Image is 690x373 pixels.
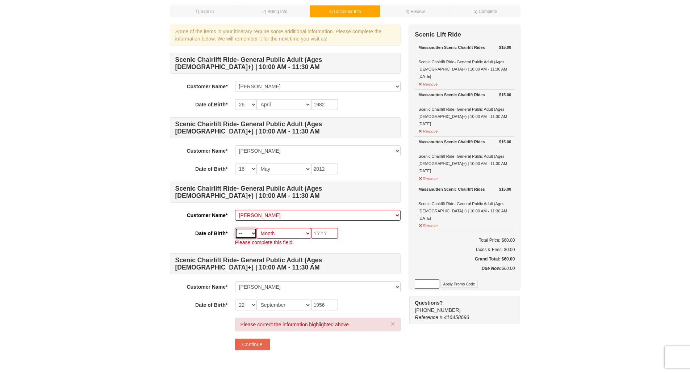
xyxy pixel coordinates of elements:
button: Remove [418,220,438,229]
small: 2 [263,9,288,14]
h4: Scenic Chairlift Ride- General Public Adult (Ages [DEMOGRAPHIC_DATA]+) | 10:00 AM - 11:30 AM [170,253,401,274]
small: 3 [329,9,361,14]
strong: Customer Name* [187,284,228,290]
button: Remove [418,79,438,88]
span: ) Complete [476,9,497,14]
h4: Scenic Chairlift Ride- General Public Adult (Ages [DEMOGRAPHIC_DATA]+) | 10:00 AM - 11:30 AM [170,117,401,138]
button: Apply Promo Code [440,280,477,288]
span: Reference # [415,314,442,320]
h4: Scenic Chairlift Ride- General Public Adult (Ages [DEMOGRAPHIC_DATA]+) | 10:00 AM - 11:30 AM [170,53,401,74]
strong: Questions? [415,300,443,306]
input: YYYY [311,164,338,174]
div: Scenic Chairlift Ride- General Public Adult (Ages [DEMOGRAPHIC_DATA]+) | 10:00 AM - 11:30 AM [DATE] [418,186,511,222]
span: 416458693 [444,314,469,320]
strong: Customer Name* [187,212,228,218]
div: Scenic Chairlift Ride- General Public Adult (Ages [DEMOGRAPHIC_DATA]+) | 10:00 AM - 11:30 AM [DATE] [418,91,511,127]
span: ) Sign In [198,9,214,14]
input: YYYY [311,228,338,239]
strong: Date of Birth* [195,230,227,236]
div: $60.00 [415,265,515,279]
input: YYYY [311,300,338,310]
button: Remove [418,126,438,135]
div: Please correct the information highlighted above. [235,318,401,331]
span: ) Customer Info [331,9,361,14]
strong: $15.00 [499,91,511,98]
h5: Grand Total: $60.00 [415,255,515,263]
strong: Due Now: [481,266,501,271]
strong: $15.00 [499,44,511,51]
div: Massanutten Scenic Chairlift Rides [418,186,511,193]
button: Continue [235,339,270,350]
span: ) Review [408,9,425,14]
div: Massanutten Scenic Chairlift Rides [418,44,511,51]
strong: Customer Name* [187,84,228,89]
strong: Date of Birth* [195,302,227,308]
strong: Customer Name* [187,148,228,154]
span: ) Billing Info [265,9,287,14]
button: × [391,320,395,327]
small: 4 [406,9,425,14]
strong: Scenic Lift Ride [415,31,461,38]
div: Scenic Chairlift Ride- General Public Adult (Ages [DEMOGRAPHIC_DATA]+) | 10:00 AM - 11:30 AM [DATE] [418,44,511,80]
div: Massanutten Scenic Chairlift Rides [418,91,511,98]
input: YYYY [311,99,338,110]
span: [PHONE_NUMBER] [415,299,507,313]
small: 1 [196,9,214,14]
div: Scenic Chairlift Ride- General Public Adult (Ages [DEMOGRAPHIC_DATA]+) | 10:00 AM - 11:30 AM [DATE] [418,138,511,174]
strong: Date of Birth* [195,166,227,172]
div: Some of the items in your itinerary require some additional information. Please complete the info... [170,25,401,46]
div: Taxes & Fees: $0.00 [415,246,515,253]
strong: $15.00 [499,138,511,145]
small: 5 [474,9,497,14]
h4: Scenic Chairlift Ride- General Public Adult (Ages [DEMOGRAPHIC_DATA]+) | 10:00 AM - 11:30 AM [170,182,401,203]
h6: Total Price: $60.00 [415,237,515,244]
div: Massanutten Scenic Chairlift Rides [418,138,511,145]
strong: Date of Birth* [195,102,227,107]
p: Please complete this field. [235,239,401,246]
button: Remove [418,173,438,182]
strong: $15.00 [499,186,511,193]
